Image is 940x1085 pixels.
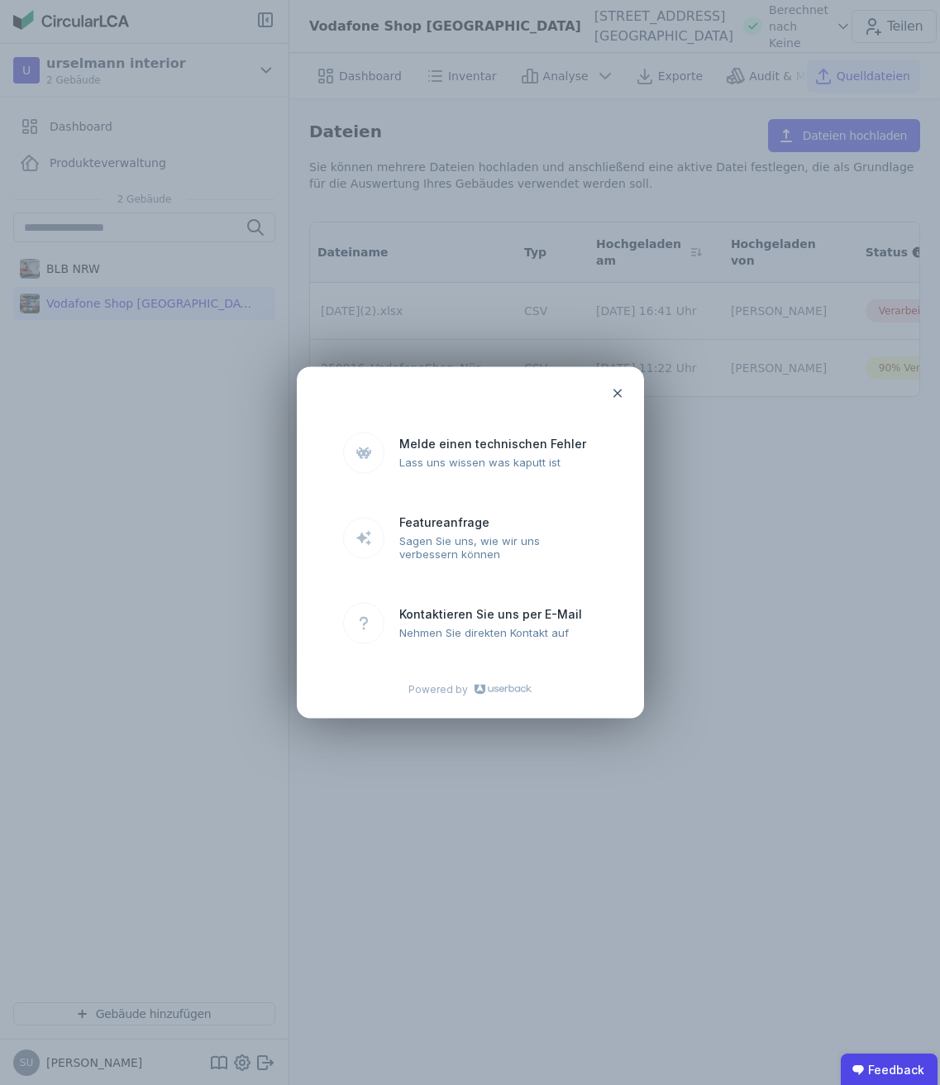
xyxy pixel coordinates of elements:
[601,377,634,410] uclosel: Schließen
[399,437,598,451] ubdiv: Melde einen technischen Fehler
[399,607,598,621] ubdiv: Kontaktieren Sie uns per E-Mail
[399,456,598,469] ubdiv: Lass uns wissen was kaputt ist
[399,515,598,529] ubdiv: Featureanfrage
[399,534,598,561] ubdiv: Sagen Sie uns, wie wir uns verbessern können
[399,626,598,639] ubdiv: Nehmen Sie direkten Kontakt auf
[408,682,468,695] span: Powered by
[408,682,532,695] a: Powered by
